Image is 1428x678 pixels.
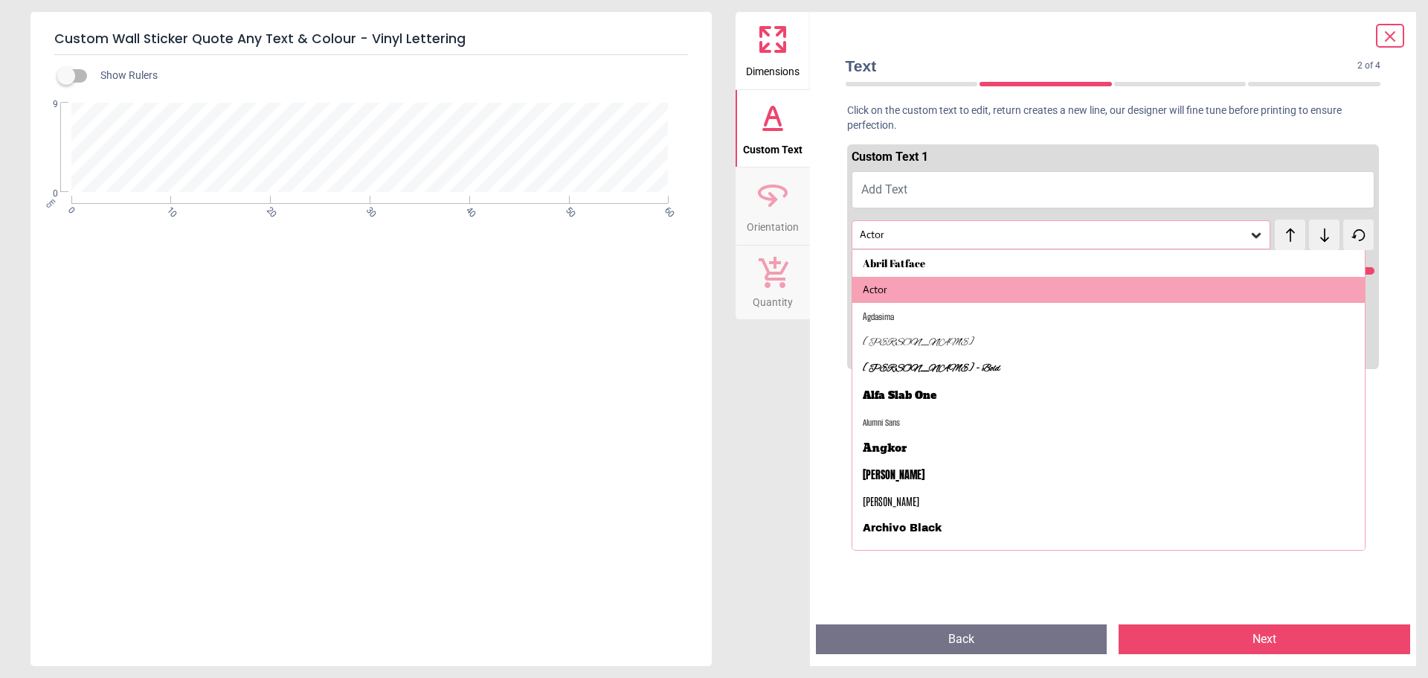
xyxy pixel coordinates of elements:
[863,283,887,298] div: Actor
[846,55,1358,77] span: Text
[736,246,810,320] button: Quantity
[834,103,1393,132] p: Click on the custom text to edit, return creates a new line, our designer will fine tune before p...
[852,150,928,164] span: Custom Text 1
[736,90,810,167] button: Custom Text
[743,135,803,158] span: Custom Text
[863,362,1000,377] div: [PERSON_NAME] - Bold
[66,67,712,85] div: Show Rulers
[747,213,799,235] span: Orientation
[30,188,58,200] span: 0
[746,57,800,80] span: Dimensions
[863,521,942,536] div: Archivo Black
[30,98,58,111] span: 9
[736,12,810,89] button: Dimensions
[753,288,793,310] span: Quantity
[858,228,1249,241] div: Actor
[816,624,1107,654] button: Back
[736,167,810,245] button: Orientation
[861,182,907,196] span: Add Text
[863,441,907,456] div: Angkor
[54,24,688,55] h5: Custom Wall Sticker Quote Any Text & Colour - Vinyl Lettering
[863,415,900,430] div: Alumni Sans
[863,548,921,563] div: Archivo Narrow
[1357,60,1380,72] span: 2 of 4
[863,309,894,324] div: Agdasima
[863,336,974,351] div: [PERSON_NAME]
[863,494,919,509] div: [PERSON_NAME]
[1119,624,1410,654] button: Next
[863,468,924,483] div: [PERSON_NAME]
[863,388,936,403] div: Alfa Slab One
[852,171,1375,208] button: Add Text
[863,256,925,271] div: Abril Fatface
